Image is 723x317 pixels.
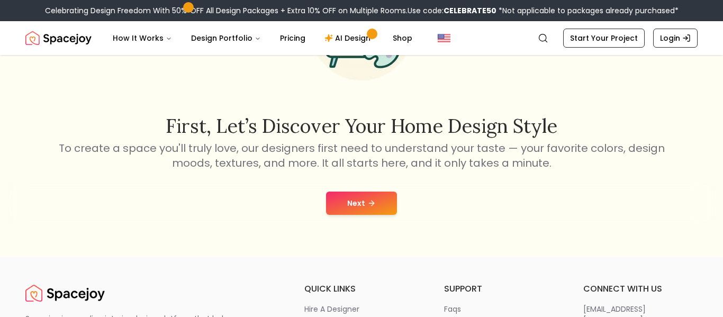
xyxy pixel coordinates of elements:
a: Spacejoy [25,283,105,304]
a: Start Your Project [563,29,645,48]
button: Design Portfolio [183,28,269,49]
a: Spacejoy [25,28,92,49]
img: Spacejoy Logo [25,283,105,304]
h2: First, let’s discover your home design style [57,115,666,137]
a: Login [653,29,698,48]
button: How It Works [104,28,180,49]
h6: quick links [304,283,419,295]
span: *Not applicable to packages already purchased* [496,5,679,16]
img: United States [438,32,450,44]
b: CELEBRATE50 [444,5,496,16]
h6: support [444,283,558,295]
p: To create a space you'll truly love, our designers first need to understand your taste — your fav... [57,141,666,170]
a: Shop [384,28,421,49]
span: Use code: [408,5,496,16]
button: Next [326,192,397,215]
a: faqs [444,304,558,314]
h6: connect with us [583,283,698,295]
a: AI Design [316,28,382,49]
nav: Main [104,28,421,49]
a: Pricing [272,28,314,49]
div: Celebrating Design Freedom With 50% OFF All Design Packages + Extra 10% OFF on Multiple Rooms. [45,5,679,16]
a: hire a designer [304,304,419,314]
p: hire a designer [304,304,359,314]
img: Spacejoy Logo [25,28,92,49]
p: faqs [444,304,461,314]
nav: Global [25,21,698,55]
